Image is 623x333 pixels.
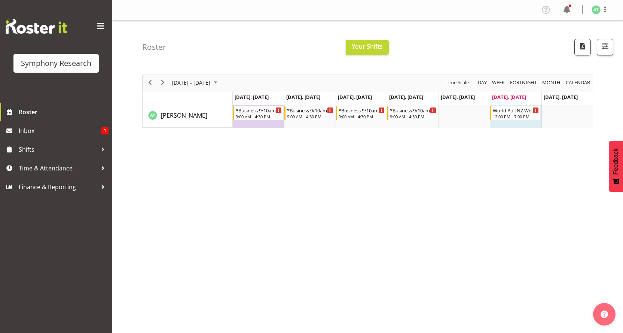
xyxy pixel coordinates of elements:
[544,94,578,100] span: [DATE], [DATE]
[339,106,385,114] div: *Business 9/10am ~ 4:30pm
[387,106,438,120] div: Angela Tunnicliffe"s event - *Business 9/10am ~ 4:30pm Begin From Thursday, September 25, 2025 at...
[565,78,591,87] span: calendar
[236,106,282,114] div: *Business 9/10am ~ 4:30pm
[565,78,592,87] button: Month
[142,43,166,51] h4: Roster
[541,78,562,87] button: Timeline Month
[492,94,526,100] span: [DATE], [DATE]
[493,106,539,114] div: World Poll NZ Weekends
[144,75,156,91] div: previous period
[171,78,211,87] span: [DATE] - [DATE]
[491,78,506,87] span: Week
[389,94,423,100] span: [DATE], [DATE]
[19,163,97,174] span: Time & Attendance
[156,75,169,91] div: next period
[541,78,561,87] span: Month
[19,125,101,136] span: Inbox
[236,113,282,119] div: 9:00 AM - 4:30 PM
[346,40,389,55] button: Your Shifts
[158,78,168,87] button: Next
[287,106,333,114] div: *Business 9/10am ~ 4:30pm
[352,42,383,51] span: Your Shifts
[169,75,222,91] div: September 22 - 28, 2025
[21,58,91,69] div: Symphony Research
[613,148,619,175] span: Feedback
[493,113,539,119] div: 12:00 PM - 7:00 PM
[19,181,97,193] span: Finance & Reporting
[574,39,591,55] button: Download a PDF of the roster according to the set date range.
[338,94,372,100] span: [DATE], [DATE]
[101,127,109,134] span: 1
[6,19,67,34] img: Rosterit website logo
[284,106,335,120] div: Angela Tunnicliffe"s event - *Business 9/10am ~ 4:30pm Begin From Tuesday, September 23, 2025 at ...
[490,106,541,120] div: Angela Tunnicliffe"s event - World Poll NZ Weekends Begin From Saturday, September 27, 2025 at 12...
[19,144,97,155] span: Shifts
[287,113,333,119] div: 9:00 AM - 4:30 PM
[142,75,593,128] div: Timeline Week of September 27, 2025
[233,106,284,120] div: Angela Tunnicliffe"s event - *Business 9/10am ~ 4:30pm Begin From Monday, September 22, 2025 at 9...
[390,113,436,119] div: 9:00 AM - 4:30 PM
[491,78,506,87] button: Timeline Week
[235,94,269,100] span: [DATE], [DATE]
[441,94,475,100] span: [DATE], [DATE]
[592,5,601,14] img: angela-tunnicliffe1838.jpg
[171,78,221,87] button: September 2025
[477,78,488,87] span: Day
[143,105,233,128] td: Angela Tunnicliffe resource
[609,141,623,192] button: Feedback - Show survey
[601,311,608,318] img: help-xxl-2.png
[339,113,385,119] div: 9:00 AM - 4:30 PM
[509,78,538,87] span: Fortnight
[286,94,320,100] span: [DATE], [DATE]
[445,78,470,87] button: Time Scale
[145,78,155,87] button: Previous
[509,78,538,87] button: Fortnight
[233,105,593,128] table: Timeline Week of September 27, 2025
[161,111,207,120] a: [PERSON_NAME]
[161,111,207,119] span: [PERSON_NAME]
[597,39,613,55] button: Filter Shifts
[19,106,109,118] span: Roster
[390,106,436,114] div: *Business 9/10am ~ 4:30pm
[336,106,387,120] div: Angela Tunnicliffe"s event - *Business 9/10am ~ 4:30pm Begin From Wednesday, September 24, 2025 a...
[477,78,488,87] button: Timeline Day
